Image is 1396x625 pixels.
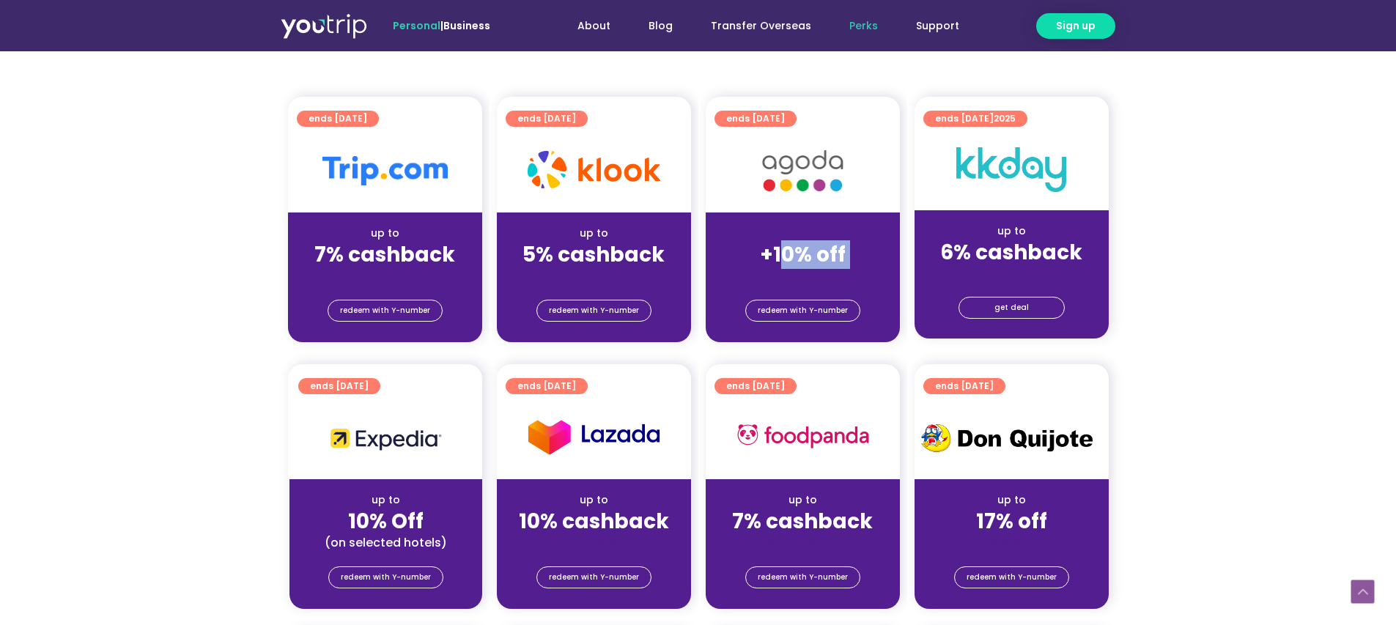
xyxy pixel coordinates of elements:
span: ends [DATE] [726,111,785,127]
div: (for stays only) [300,268,470,284]
span: up to [789,226,816,240]
a: ends [DATE] [714,111,797,127]
span: ends [DATE] [309,111,367,127]
span: ends [DATE] [935,378,994,394]
div: (for stays only) [717,268,888,284]
a: Blog [629,12,692,40]
a: ends [DATE] [506,378,588,394]
a: Support [897,12,978,40]
div: up to [301,492,470,508]
span: redeem with Y-number [967,567,1057,588]
a: redeem with Y-number [745,300,860,322]
strong: 10% Off [348,507,424,536]
a: redeem with Y-number [328,566,443,588]
div: (for stays only) [926,535,1097,550]
a: redeem with Y-number [954,566,1069,588]
a: Business [443,18,490,33]
a: About [558,12,629,40]
a: ends [DATE] [506,111,588,127]
strong: 10% cashback [519,507,669,536]
div: up to [509,226,679,241]
span: 2025 [994,112,1016,125]
span: ends [DATE] [517,111,576,127]
nav: Menu [530,12,978,40]
div: up to [300,226,470,241]
span: | [393,18,490,33]
span: ends [DATE] [310,378,369,394]
a: Perks [830,12,897,40]
a: redeem with Y-number [328,300,443,322]
a: ends [DATE] [714,378,797,394]
div: (for stays only) [509,268,679,284]
span: Personal [393,18,440,33]
a: ends [DATE] [297,111,379,127]
span: ends [DATE] [726,378,785,394]
div: (on selected hotels) [301,535,470,550]
span: redeem with Y-number [549,567,639,588]
strong: 17% off [976,507,1047,536]
strong: 7% cashback [314,240,455,269]
span: ends [DATE] [517,378,576,394]
a: redeem with Y-number [536,300,651,322]
strong: 6% cashback [940,238,1082,267]
a: get deal [959,297,1065,319]
strong: 5% cashback [522,240,665,269]
div: (for stays only) [926,266,1097,281]
div: up to [926,223,1097,239]
strong: 7% cashback [732,507,873,536]
a: ends [DATE] [923,378,1005,394]
span: get deal [994,297,1029,318]
span: redeem with Y-number [758,300,848,321]
a: ends [DATE] [298,378,380,394]
a: Sign up [1036,13,1115,39]
a: redeem with Y-number [745,566,860,588]
a: Transfer Overseas [692,12,830,40]
strong: +10% off [760,240,846,269]
span: redeem with Y-number [341,567,431,588]
a: redeem with Y-number [536,566,651,588]
span: ends [DATE] [935,111,1016,127]
div: up to [717,492,888,508]
a: ends [DATE]2025 [923,111,1027,127]
span: redeem with Y-number [549,300,639,321]
span: redeem with Y-number [340,300,430,321]
div: up to [509,492,679,508]
span: Sign up [1056,18,1096,34]
div: (for stays only) [717,535,888,550]
div: (for stays only) [509,535,679,550]
div: up to [926,492,1097,508]
span: redeem with Y-number [758,567,848,588]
